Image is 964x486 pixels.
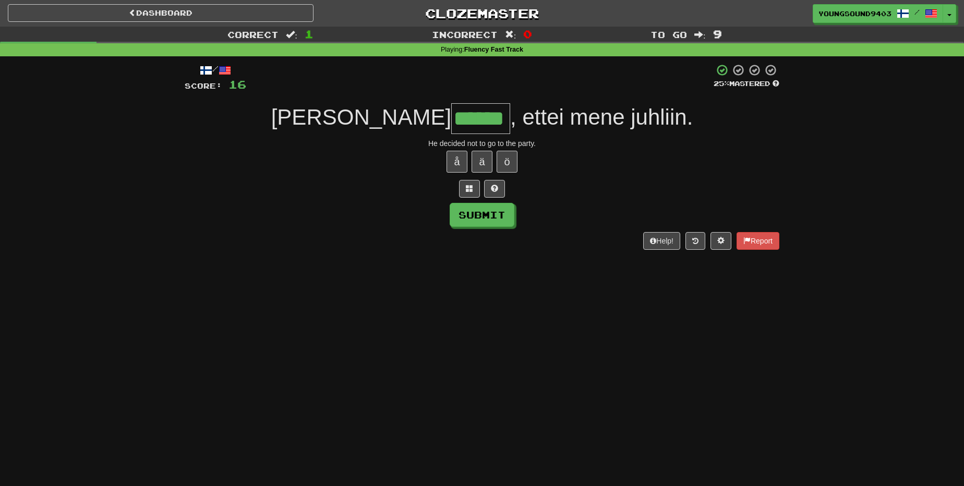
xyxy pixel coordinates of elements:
span: : [505,30,516,39]
span: / [914,8,920,16]
span: Score: [185,81,222,90]
button: Switch sentence to multiple choice alt+p [459,180,480,198]
strong: Fluency Fast Track [464,46,523,53]
span: : [286,30,297,39]
button: ä [472,151,492,173]
button: Round history (alt+y) [685,232,705,250]
span: To go [650,29,687,40]
span: 1 [305,28,314,40]
span: [PERSON_NAME] [271,105,451,129]
span: , ettei mene juhliin. [510,105,693,129]
span: 16 [228,78,246,91]
span: Correct [227,29,279,40]
span: 25 % [714,79,729,88]
button: å [447,151,467,173]
span: YoungSound9403 [818,9,891,18]
div: He decided not to go to the party. [185,138,779,149]
button: Single letter hint - you only get 1 per sentence and score half the points! alt+h [484,180,505,198]
button: ö [497,151,517,173]
a: Dashboard [8,4,314,22]
button: Submit [450,203,514,227]
button: Report [737,232,779,250]
span: 0 [523,28,532,40]
button: Help! [643,232,680,250]
a: Clozemaster [329,4,635,22]
span: : [694,30,706,39]
div: Mastered [714,79,779,89]
span: Incorrect [432,29,498,40]
span: 9 [713,28,722,40]
a: YoungSound9403 / [813,4,943,23]
div: / [185,64,246,77]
